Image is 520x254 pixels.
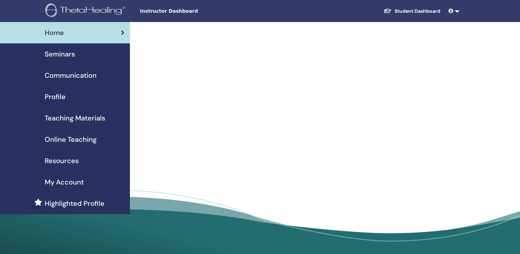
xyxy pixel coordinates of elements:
[45,198,104,209] span: Highlighted Profile
[45,134,97,145] span: Online Teaching
[45,156,79,166] span: Resources
[45,92,66,102] span: Profile
[378,5,446,18] a: Student Dashboard
[140,8,243,15] span: Instructor Dashboard
[45,28,64,38] span: Home
[45,49,75,59] span: Seminars
[45,113,105,123] span: Teaching Materials
[45,177,84,187] span: My Account
[45,70,97,81] span: Communication
[384,8,392,14] img: graduation-cap-white.svg
[45,3,128,19] img: logo.png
